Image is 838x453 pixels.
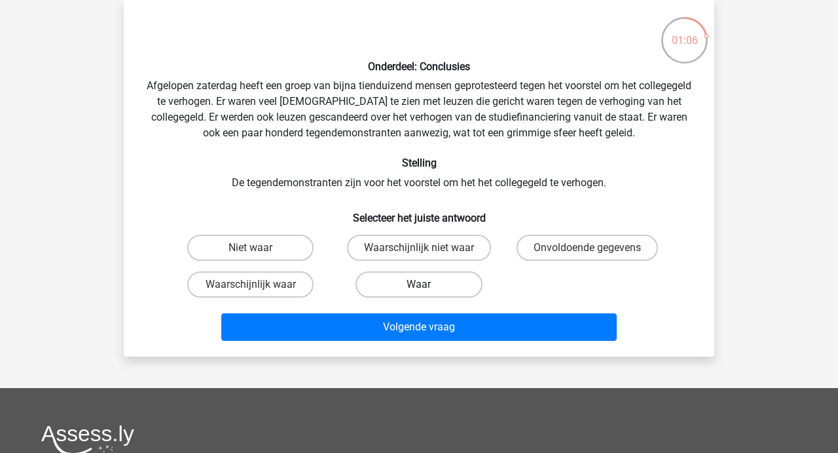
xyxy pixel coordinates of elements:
label: Waar [355,271,482,298]
button: Volgende vraag [221,313,617,341]
div: 01:06 [660,16,709,49]
h6: Selecteer het juiste antwoord [145,201,693,224]
label: Waarschijnlijk waar [187,271,314,298]
h6: Stelling [145,157,693,169]
label: Waarschijnlijk niet waar [347,235,491,261]
label: Niet waar [187,235,314,261]
h6: Onderdeel: Conclusies [145,60,693,73]
div: Afgelopen zaterdag heeft een groep van bijna tienduizend mensen geprotesteerd tegen het voorstel ... [129,10,709,346]
label: Onvoldoende gegevens [517,235,658,261]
